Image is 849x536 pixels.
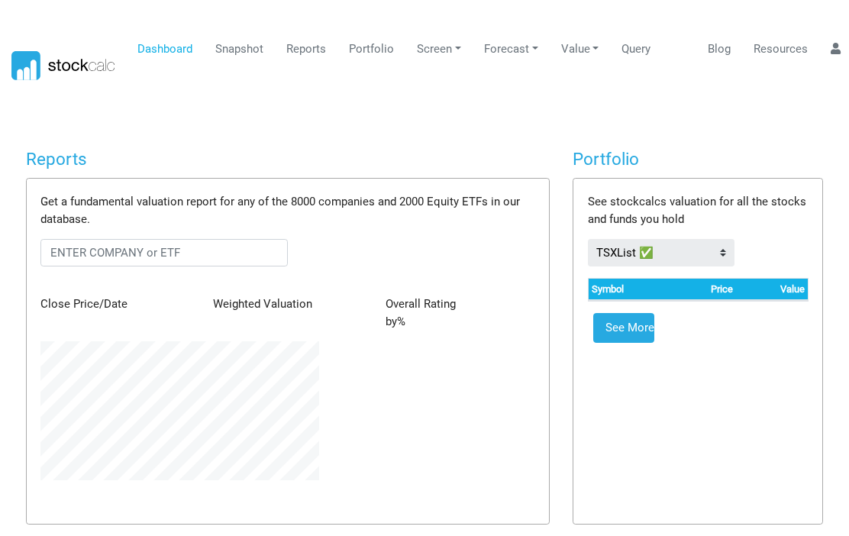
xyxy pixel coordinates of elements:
[210,34,270,63] a: Snapshot
[281,34,332,63] a: Reports
[616,34,657,63] a: Query
[213,297,312,311] span: Weighted Valuation
[26,149,550,170] h4: Reports
[555,34,605,63] a: Value
[40,297,128,311] span: Close Price/Date
[573,149,823,170] h4: Portfolio
[748,34,814,63] a: Resources
[667,279,736,300] th: Price
[702,34,737,63] a: Blog
[132,34,199,63] a: Dashboard
[588,193,809,228] p: See stockcalcs valuation for all the stocks and funds you hold
[40,193,534,228] p: Get a fundamental valuation report for any of the 8000 companies and 2000 Equity ETFs in our data...
[589,279,667,300] th: Symbol
[386,297,456,311] span: Overall Rating
[40,239,288,266] input: ENTER COMPANY or ETF
[412,34,467,63] a: Screen
[593,313,654,344] a: See More
[374,295,547,330] div: by %
[344,34,400,63] a: Portfolio
[478,34,544,63] a: Forecast
[736,279,808,300] th: Value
